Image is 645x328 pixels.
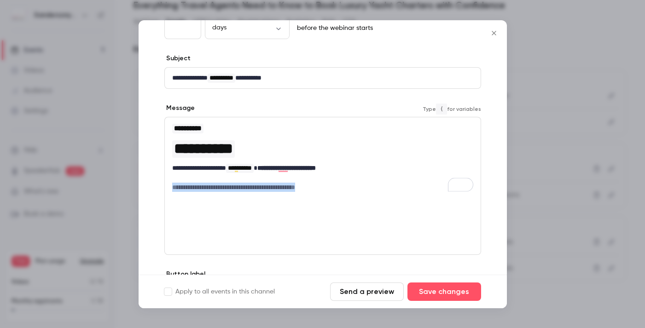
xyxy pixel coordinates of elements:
button: Save changes [407,282,481,301]
button: Send a preview [330,282,404,301]
span: Type for variables [423,104,481,115]
p: before the webinar starts [293,23,373,33]
label: Apply to all events in this channel [164,287,275,296]
label: Subject [164,54,191,63]
div: days [205,23,290,32]
button: Close [485,24,503,42]
div: To enrich screen reader interactions, please activate Accessibility in Grammarly extension settings [165,117,481,197]
label: Message [164,104,195,113]
code: { [436,104,447,115]
label: Button label [164,270,205,279]
div: editor [165,68,481,88]
div: editor [165,117,481,197]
